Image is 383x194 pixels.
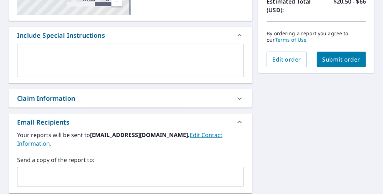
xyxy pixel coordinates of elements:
div: Email Recipients [9,114,252,131]
div: Claim Information [9,89,252,108]
div: Claim Information [17,94,75,103]
b: [EMAIL_ADDRESS][DOMAIN_NAME]. [90,131,190,139]
span: Edit order [272,56,301,63]
div: Include Special Instructions [9,27,252,44]
p: By ordering a report you agree to our [267,30,366,43]
div: Email Recipients [17,117,69,127]
button: Submit order [317,52,366,67]
span: Submit order [322,56,361,63]
button: Edit order [267,52,307,67]
label: Send a copy of the report to: [17,156,244,164]
label: Your reports will be sent to [17,131,244,148]
div: Include Special Instructions [17,31,105,40]
a: Terms of Use [275,36,307,43]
